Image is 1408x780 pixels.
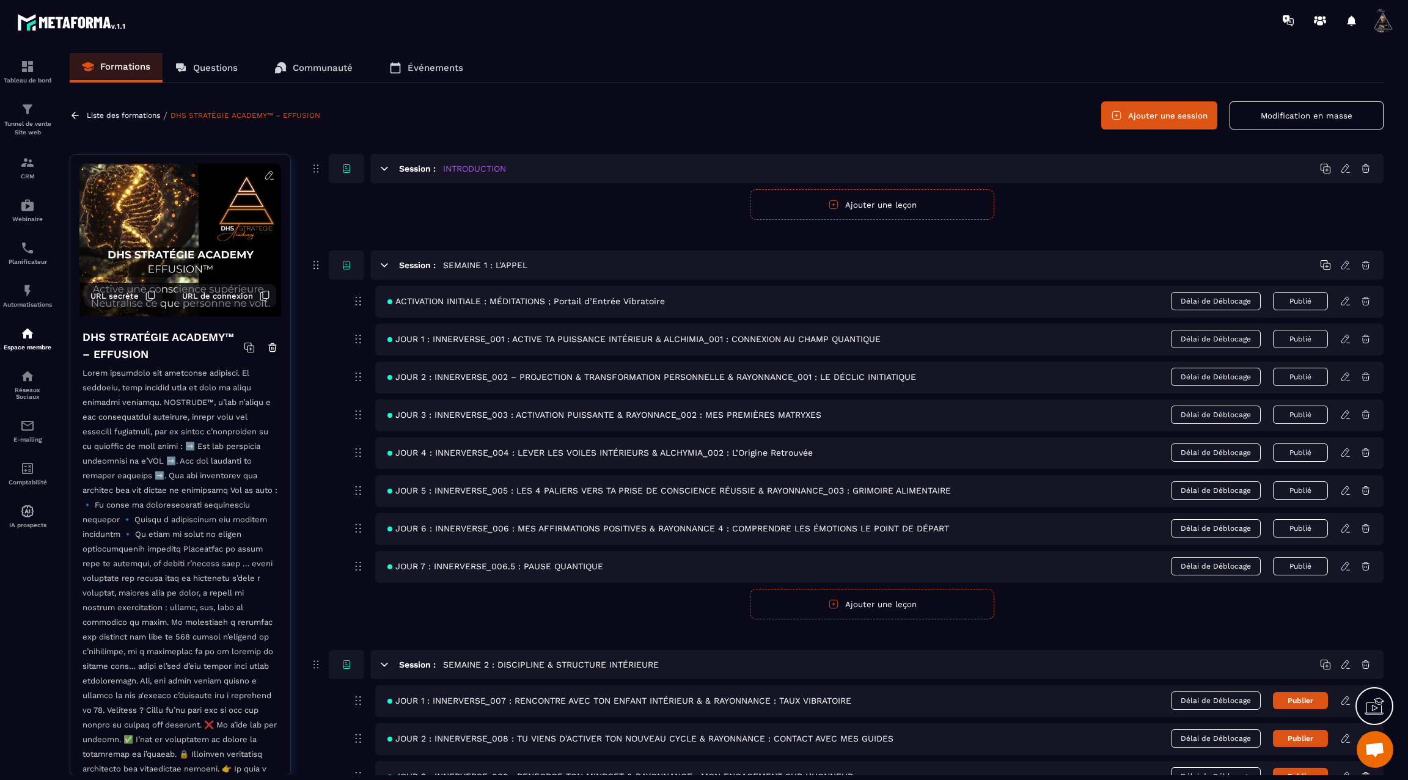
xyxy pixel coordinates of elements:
p: Événements [408,62,463,73]
p: Communauté [293,62,353,73]
img: logo [17,11,127,33]
button: Publié [1273,406,1328,424]
p: E-mailing [3,436,52,443]
span: JOUR 2 : INNERVERSE_002 – PROJECTION & TRANSFORMATION PERSONNELLE & RAYONNANCE_001 : LE DÉCLIC IN... [387,372,916,382]
img: scheduler [20,241,35,255]
h6: Session : [399,164,436,173]
span: Délai de Déblocage [1171,691,1261,710]
span: Délai de Déblocage [1171,292,1261,310]
button: Modification en masse [1230,101,1384,129]
span: JOUR 1 : INNERVERSE_001 : ACTIVE TA PUISSANCE INTÉRIEUR & ALCHIMIA_001 : CONNEXION AU CHAMP QUANT... [387,334,881,344]
button: Publier [1273,730,1328,747]
a: formationformationCRM [3,146,52,189]
button: URL de connexion [176,284,276,307]
a: accountantaccountantComptabilité [3,452,52,495]
img: background [79,164,281,316]
p: Automatisations [3,301,52,308]
a: Formations [70,53,163,82]
button: Publié [1273,519,1328,538]
p: CRM [3,173,52,180]
button: Publié [1273,557,1328,575]
span: JOUR 2 : INNERVERSE_008 : TU VIENS D'ACTIVER TON NOUVEAU CYCLE & RAYONNANCE : CONTACT AVEC MES GU... [387,734,893,743]
p: Webinaire [3,216,52,222]
a: social-networksocial-networkRéseaux Sociaux [3,360,52,409]
a: schedulerschedulerPlanificateur [3,231,52,274]
span: JOUR 3 : INNERVERSE_003 : ACTIVATION PUISSANTE & RAYONNACE_002 : MES PREMIÈRES MATRYXES [387,410,821,420]
a: emailemailE-mailing [3,409,52,452]
span: Délai de Déblocage [1171,443,1261,462]
span: URL de connexion [182,291,253,301]
img: formation [20,59,35,74]
p: IA prospects [3,522,52,528]
span: URL secrète [90,291,139,301]
img: formation [20,155,35,170]
span: Délai de Déblocage [1171,406,1261,424]
span: Délai de Déblocage [1171,729,1261,748]
img: formation [20,102,35,117]
button: URL secrète [84,284,162,307]
h5: INTRODUCTION [443,162,506,175]
span: ACTIVATION INITIALE : MÉDITATIONS ; Portail d’Entrée Vibratoire [387,296,665,306]
a: Événements [377,53,475,82]
p: Questions [193,62,238,73]
h4: DHS STRATÉGIE ACADEMY™ – EFFUSION [82,329,244,363]
p: Comptabilité [3,479,52,486]
p: Tunnel de vente Site web [3,120,52,137]
a: formationformationTableau de bord [3,50,52,93]
button: Ajouter une session [1101,101,1217,129]
div: Ouvrir le chat [1357,731,1393,768]
a: DHS STRATÉGIE ACADEMY™ – EFFUSION [170,111,320,120]
h5: SEMAINE 1 : L'APPEL [443,259,527,271]
span: JOUR 1 : INNERVERSE_007 : RENCONTRE AVEC TON ENFANT INTÉRIEUR & & RAYONNANCE : TAUX VIBRATOIRE [387,696,851,705]
a: automationsautomationsAutomatisations [3,274,52,317]
img: automations [20,504,35,519]
button: Publié [1273,292,1328,310]
span: JOUR 7 : INNERVERSE_006.5 : PAUSE QUANTIQUE [387,561,603,571]
a: formationformationTunnel de vente Site web [3,93,52,146]
a: automationsautomationsEspace membre [3,317,52,360]
button: Publié [1273,368,1328,386]
span: Délai de Déblocage [1171,368,1261,386]
h5: SEMAINE 2 : DISCIPLINE & STRUCTURE INTÉRIEURE [443,658,659,671]
a: Questions [163,53,250,82]
span: JOUR 6 : INNERVERSE_006 : MES AFFIRMATIONS POSITIVES & RAYONNANCE 4 : COMPRENDRE LES ÉMOTIONS LE ... [387,523,949,533]
p: Formations [100,61,150,72]
p: Planificateur [3,258,52,265]
a: automationsautomationsWebinaire [3,189,52,231]
span: Délai de Déblocage [1171,330,1261,348]
button: Publié [1273,481,1328,500]
h6: Session : [399,660,436,669]
button: Ajouter une leçon [750,189,994,220]
img: automations [20,198,35,213]
h6: Session : [399,260,436,270]
p: Espace membre [3,344,52,351]
img: automations [20,326,35,341]
button: Publié [1273,443,1328,462]
img: automations [20,283,35,298]
img: accountant [20,461,35,476]
span: Délai de Déblocage [1171,557,1261,575]
span: Délai de Déblocage [1171,481,1261,500]
button: Publier [1273,692,1328,709]
button: Publié [1273,330,1328,348]
img: social-network [20,369,35,384]
img: email [20,418,35,433]
button: Ajouter une leçon [750,589,994,619]
span: JOUR 5 : INNERVERSE_005 : LES 4 PALIERS VERS TA PRISE DE CONSCIENCE RÉUSSIE & RAYONNANCE_003 : GR... [387,486,951,495]
span: JOUR 4 : INNERVERSE_004 : LEVER LES VOILES INTÉRIEURS & ALCHYMIA_002 : L’Origine Retrouvée [387,448,813,457]
a: Liste des formations [87,111,160,120]
a: Communauté [262,53,365,82]
span: Délai de Déblocage [1171,519,1261,538]
span: / [163,110,167,122]
p: Réseaux Sociaux [3,387,52,400]
p: Tableau de bord [3,77,52,84]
